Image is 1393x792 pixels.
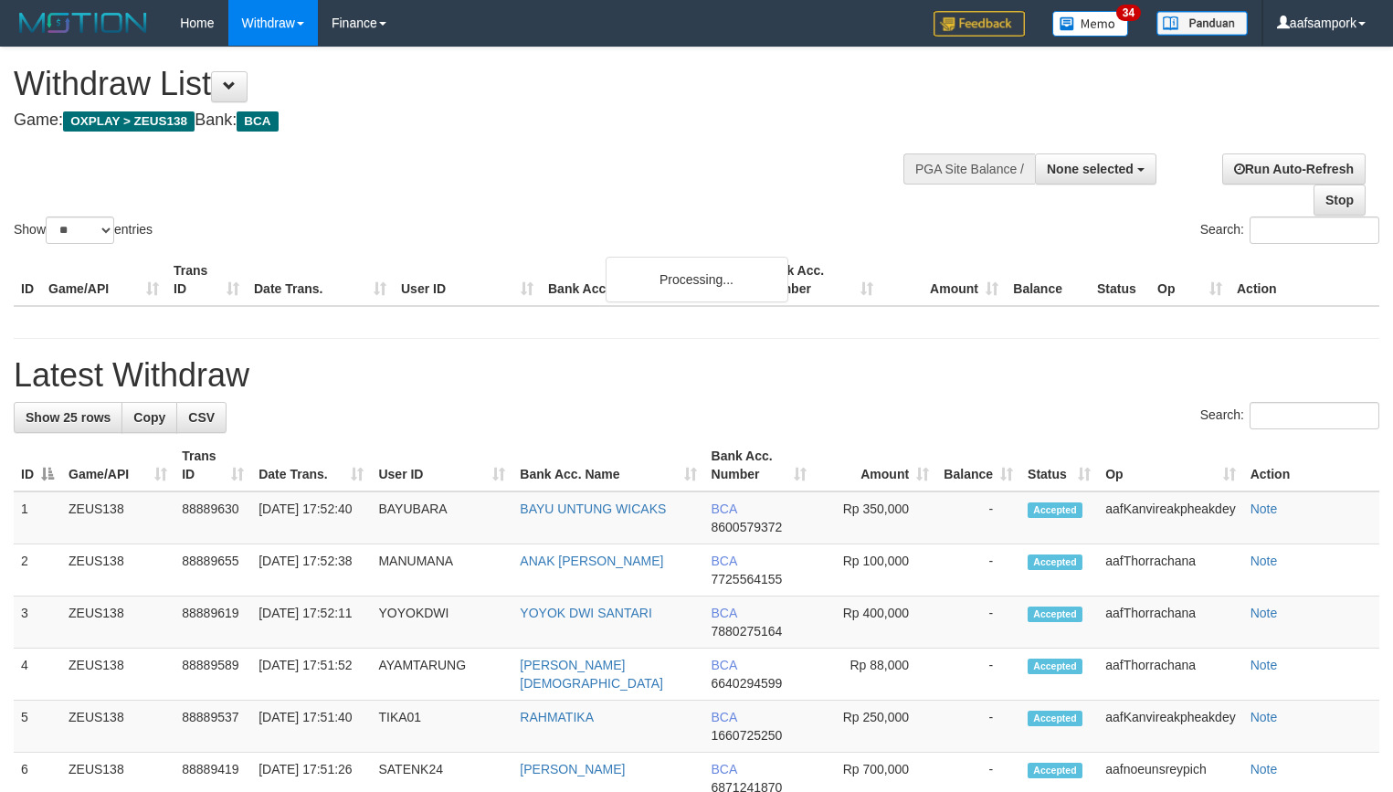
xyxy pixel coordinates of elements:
[541,254,755,306] th: Bank Acc. Name
[520,606,651,620] a: YOYOK DWI SANTARI
[712,502,737,516] span: BCA
[251,491,371,544] td: [DATE] 17:52:40
[251,701,371,753] td: [DATE] 17:51:40
[814,544,937,597] td: Rp 100,000
[903,153,1035,185] div: PGA Site Balance /
[1028,763,1082,778] span: Accepted
[14,402,122,433] a: Show 25 rows
[61,701,174,753] td: ZEUS138
[14,66,911,102] h1: Withdraw List
[251,597,371,649] td: [DATE] 17:52:11
[1251,606,1278,620] a: Note
[371,649,512,701] td: AYAMTARUNG
[881,254,1006,306] th: Amount
[1098,597,1242,649] td: aafThorrachana
[520,710,594,724] a: RAHMATIKA
[61,544,174,597] td: ZEUS138
[14,701,61,753] td: 5
[1200,216,1379,244] label: Search:
[814,597,937,649] td: Rp 400,000
[712,710,737,724] span: BCA
[934,11,1025,37] img: Feedback.jpg
[936,544,1020,597] td: -
[1251,554,1278,568] a: Note
[1006,254,1090,306] th: Balance
[936,491,1020,544] td: -
[1098,701,1242,753] td: aafKanvireakpheakdey
[61,491,174,544] td: ZEUS138
[1028,502,1082,518] span: Accepted
[936,439,1020,491] th: Balance: activate to sort column ascending
[174,649,251,701] td: 88889589
[936,649,1020,701] td: -
[936,701,1020,753] td: -
[1314,185,1366,216] a: Stop
[814,701,937,753] td: Rp 250,000
[371,491,512,544] td: BAYUBARA
[1035,153,1156,185] button: None selected
[1098,544,1242,597] td: aafThorrachana
[1116,5,1141,21] span: 34
[712,676,783,691] span: Copy 6640294599 to clipboard
[1251,502,1278,516] a: Note
[814,439,937,491] th: Amount: activate to sort column ascending
[1028,659,1082,674] span: Accepted
[371,597,512,649] td: YOYOKDWI
[1156,11,1248,36] img: panduan.png
[814,649,937,701] td: Rp 88,000
[936,597,1020,649] td: -
[371,701,512,753] td: TIKA01
[14,491,61,544] td: 1
[1250,216,1379,244] input: Search:
[1098,649,1242,701] td: aafThorrachana
[394,254,541,306] th: User ID
[61,649,174,701] td: ZEUS138
[520,554,663,568] a: ANAK [PERSON_NAME]
[814,491,937,544] td: Rp 350,000
[14,9,153,37] img: MOTION_logo.png
[251,649,371,701] td: [DATE] 17:51:52
[712,728,783,743] span: Copy 1660725250 to clipboard
[712,572,783,586] span: Copy 7725564155 to clipboard
[176,402,227,433] a: CSV
[63,111,195,132] span: OXPLAY > ZEUS138
[1229,254,1379,306] th: Action
[133,410,165,425] span: Copy
[251,544,371,597] td: [DATE] 17:52:38
[1028,607,1082,622] span: Accepted
[712,658,737,672] span: BCA
[520,502,666,516] a: BAYU UNTUNG WICAKS
[1251,762,1278,776] a: Note
[1150,254,1229,306] th: Op
[1098,439,1242,491] th: Op: activate to sort column ascending
[755,254,881,306] th: Bank Acc. Number
[1047,162,1134,176] span: None selected
[61,597,174,649] td: ZEUS138
[704,439,814,491] th: Bank Acc. Number: activate to sort column ascending
[188,410,215,425] span: CSV
[512,439,703,491] th: Bank Acc. Name: activate to sort column ascending
[1028,554,1082,570] span: Accepted
[712,624,783,639] span: Copy 7880275164 to clipboard
[166,254,247,306] th: Trans ID
[520,762,625,776] a: [PERSON_NAME]
[1090,254,1150,306] th: Status
[14,649,61,701] td: 4
[712,520,783,534] span: Copy 8600579372 to clipboard
[14,544,61,597] td: 2
[14,597,61,649] td: 3
[371,544,512,597] td: MANUMANA
[14,357,1379,394] h1: Latest Withdraw
[1251,658,1278,672] a: Note
[712,554,737,568] span: BCA
[371,439,512,491] th: User ID: activate to sort column ascending
[1250,402,1379,429] input: Search:
[251,439,371,491] th: Date Trans.: activate to sort column ascending
[46,216,114,244] select: Showentries
[174,439,251,491] th: Trans ID: activate to sort column ascending
[174,597,251,649] td: 88889619
[121,402,177,433] a: Copy
[1222,153,1366,185] a: Run Auto-Refresh
[1098,491,1242,544] td: aafKanvireakpheakdey
[26,410,111,425] span: Show 25 rows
